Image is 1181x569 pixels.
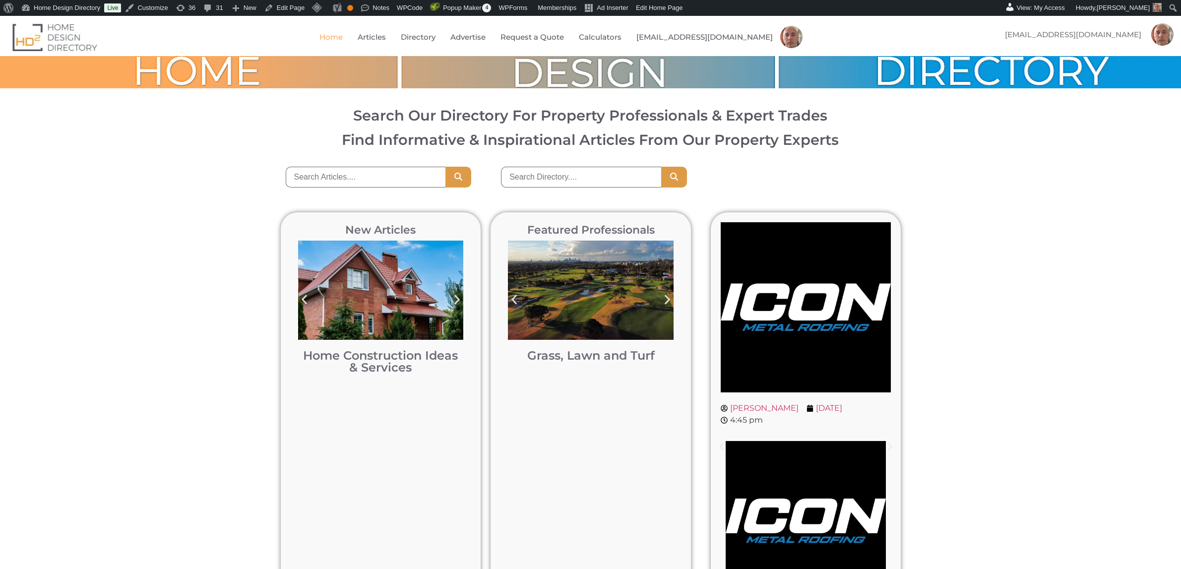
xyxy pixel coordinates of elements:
h2: Search Our Directory For Property Professionals & Expert Trades [21,108,1159,123]
a: Live [104,3,121,12]
time: 4:45 pm [730,415,763,425]
a: [DATE] [807,402,842,414]
div: Previous [503,289,525,311]
div: Next [656,289,679,311]
a: Grass, Lawn and Turf [527,348,655,363]
a: Home [319,26,343,49]
span: [PERSON_NAME] [728,402,799,414]
button: Search [445,167,471,188]
a: Advertise [450,26,486,49]
div: Previous [716,441,728,453]
a: Directory [401,26,435,49]
a: Calculators [579,26,622,49]
a: [EMAIL_ADDRESS][DOMAIN_NAME] [636,26,773,49]
img: Mark Czernkowski [1151,23,1174,46]
a: Request a Quote [500,26,564,49]
div: Next [883,441,896,453]
button: Search [661,167,687,188]
a: [PERSON_NAME] [721,402,799,414]
img: Bonnie Doon Golf Club in Sydney post turf pigment [508,241,674,340]
a: Articles [358,26,386,49]
input: Search Directory.... [501,167,661,188]
time: [DATE] [816,403,842,413]
div: OK [347,5,353,11]
div: Previous [293,289,315,311]
nav: Menu [995,23,1174,46]
input: Search Articles.... [286,167,446,188]
h2: Featured Professionals [503,225,679,236]
a: [EMAIL_ADDRESS][DOMAIN_NAME] [995,23,1151,46]
h2: New Articles [293,225,469,236]
div: Next [446,289,468,311]
span: [PERSON_NAME] [1097,4,1150,11]
img: Mark Czernkowski [780,26,803,48]
nav: Menu [239,26,883,49]
h3: Find Informative & Inspirational Articles From Our Property Experts [21,132,1159,147]
a: Home Construction Ideas & Services [303,348,458,375]
span: 4 [482,3,491,12]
